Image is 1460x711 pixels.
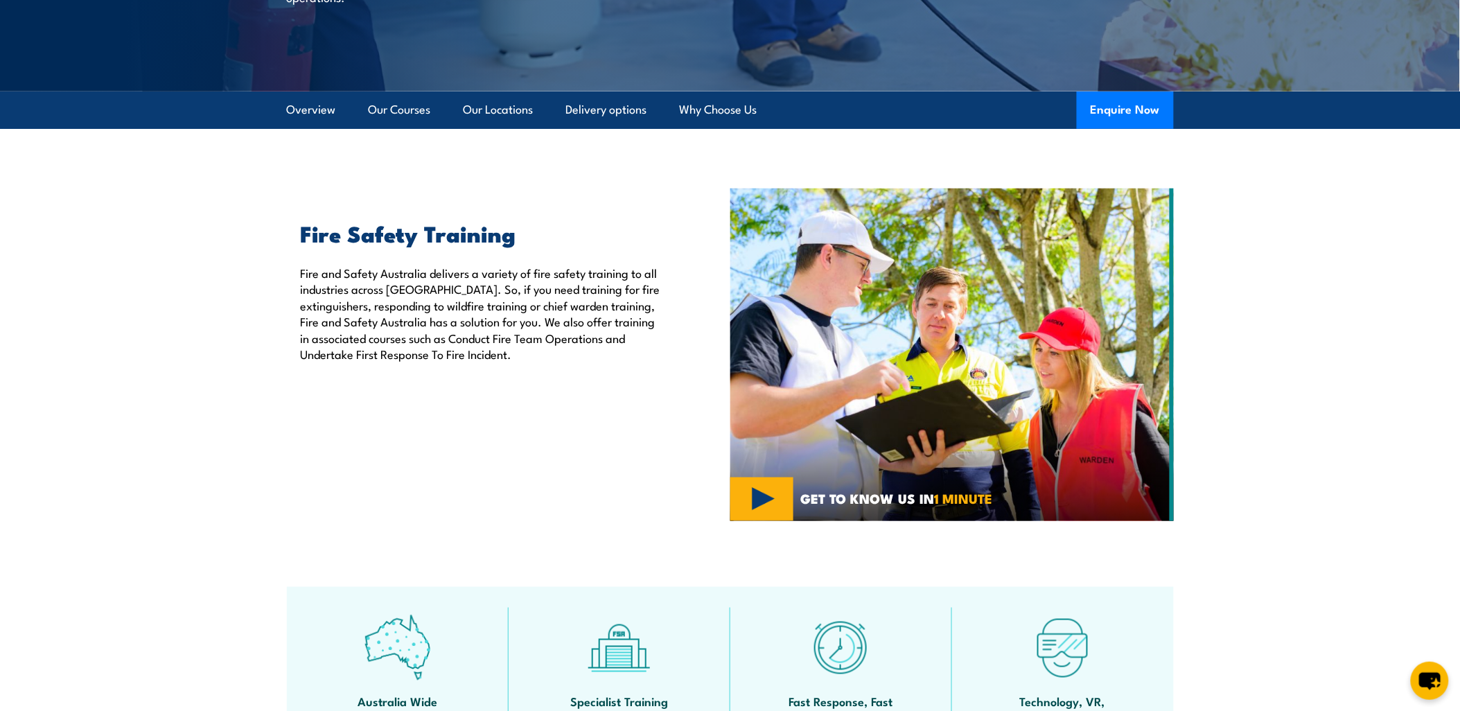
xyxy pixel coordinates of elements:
a: Why Choose Us [680,91,757,128]
img: facilities-icon [586,615,652,681]
a: Overview [287,91,336,128]
img: auswide-icon [364,615,430,681]
button: Enquire Now [1077,91,1174,129]
strong: 1 MINUTE [935,488,993,508]
button: chat-button [1411,662,1449,700]
img: Fire Safety Training Courses [730,188,1174,521]
img: fast-icon [808,615,874,681]
span: GET TO KNOW US IN [801,492,993,504]
a: Our Locations [464,91,534,128]
h2: Fire Safety Training [301,223,667,243]
a: Delivery options [566,91,647,128]
p: Fire and Safety Australia delivers a variety of fire safety training to all industries across [GE... [301,265,667,362]
img: tech-icon [1030,615,1096,681]
a: Our Courses [369,91,431,128]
